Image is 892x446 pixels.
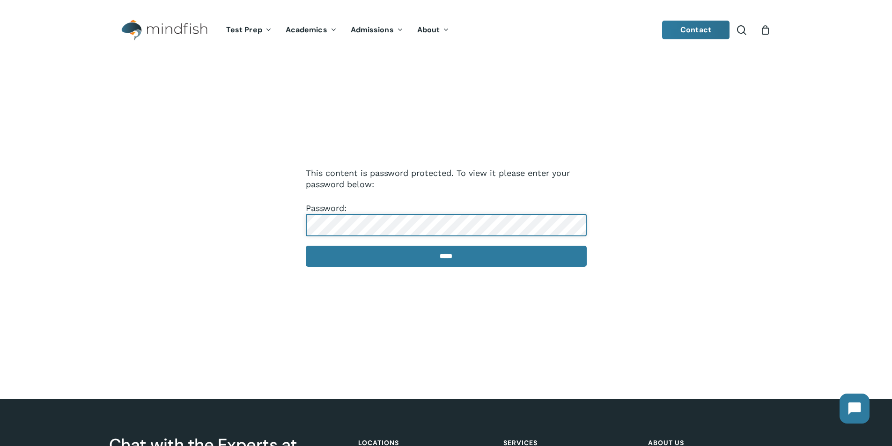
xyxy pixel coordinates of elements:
a: Test Prep [219,26,279,34]
span: Contact [680,25,711,35]
a: About [410,26,457,34]
a: Contact [662,21,730,39]
p: This content is password protected. To view it please enter your password below: [306,168,587,203]
span: Academics [286,25,327,35]
span: Admissions [351,25,394,35]
label: Password: [306,203,587,229]
a: Cart [760,25,771,35]
a: Academics [279,26,344,34]
a: Admissions [344,26,410,34]
header: Main Menu [109,13,783,48]
span: About [417,25,440,35]
span: Test Prep [226,25,262,35]
input: Password: [306,214,587,236]
nav: Main Menu [219,13,456,48]
iframe: Chatbot [830,384,879,433]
